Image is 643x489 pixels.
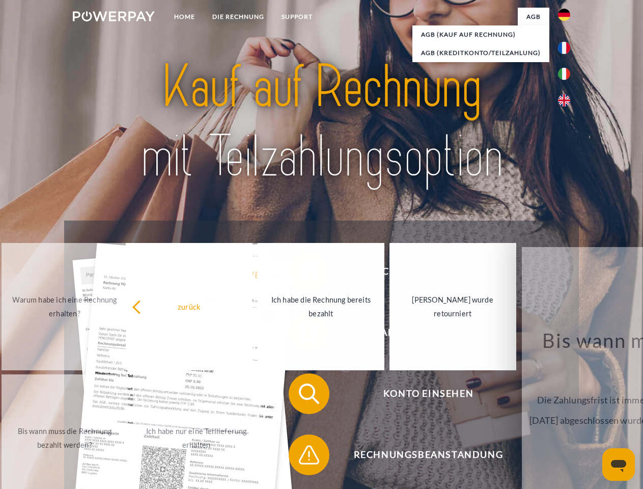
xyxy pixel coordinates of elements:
[132,300,246,313] div: zurück
[303,434,553,475] span: Rechnungsbeanstandung
[264,293,378,320] div: Ich habe die Rechnung bereits bezahlt
[165,8,204,26] a: Home
[97,49,546,195] img: title-powerpay_de.svg
[289,373,553,414] button: Konto einsehen
[8,424,122,452] div: Bis wann muss die Rechnung bezahlt werden?
[412,25,549,44] a: AGB (Kauf auf Rechnung)
[204,8,273,26] a: DIE RECHNUNG
[396,293,510,320] div: [PERSON_NAME] wurde retourniert
[296,442,322,468] img: qb_warning.svg
[558,94,570,106] img: en
[558,68,570,80] img: it
[558,42,570,54] img: fr
[8,293,122,320] div: Warum habe ich eine Rechnung erhalten?
[558,9,570,21] img: de
[303,373,553,414] span: Konto einsehen
[518,8,549,26] a: agb
[73,11,155,21] img: logo-powerpay-white.svg
[296,381,322,406] img: qb_search.svg
[139,424,254,452] div: Ich habe nur eine Teillieferung erhalten
[602,448,635,481] iframe: Schaltfläche zum Öffnen des Messaging-Fensters
[412,44,549,62] a: AGB (Kreditkonto/Teilzahlung)
[289,434,553,475] button: Rechnungsbeanstandung
[273,8,321,26] a: SUPPORT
